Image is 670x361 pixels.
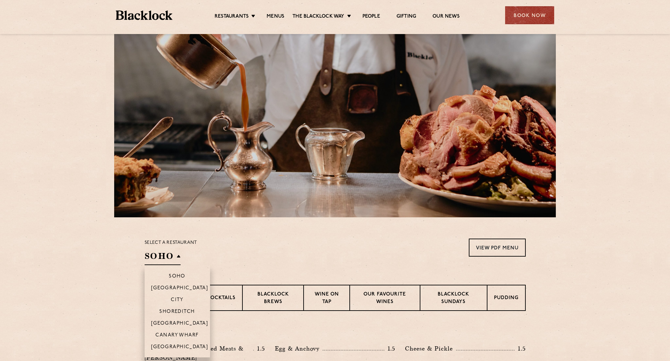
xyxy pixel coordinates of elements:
[151,321,208,327] p: [GEOGRAPHIC_DATA]
[159,309,195,316] p: Shoreditch
[469,239,526,257] a: View PDF Menu
[362,13,380,21] a: People
[206,295,236,303] p: Cocktails
[151,344,208,351] p: [GEOGRAPHIC_DATA]
[145,327,526,336] h3: Pre Chop Bites
[215,13,249,21] a: Restaurants
[254,344,265,353] p: 1.5
[515,344,526,353] p: 1.5
[292,13,344,21] a: The Blacklock Way
[494,295,519,303] p: Pudding
[405,344,456,353] p: Cheese & Pickle
[267,13,284,21] a: Menus
[169,274,185,280] p: Soho
[275,344,323,353] p: Egg & Anchovy
[310,291,343,306] p: Wine on Tap
[155,333,199,339] p: Canary Wharf
[397,13,416,21] a: Gifting
[171,297,184,304] p: City
[384,344,396,353] p: 1.5
[116,10,172,20] img: BL_Textured_Logo-footer-cropped.svg
[357,291,413,306] p: Our favourite wines
[505,6,554,24] div: Book Now
[145,239,197,247] p: Select a restaurant
[427,291,480,306] p: Blacklock Sundays
[432,13,460,21] a: Our News
[151,285,208,292] p: [GEOGRAPHIC_DATA]
[145,250,181,265] h2: SOHO
[249,291,297,306] p: Blacklock Brews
